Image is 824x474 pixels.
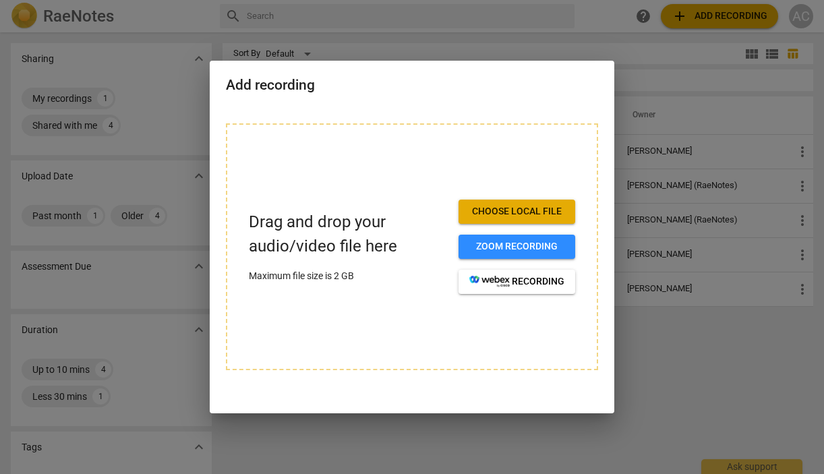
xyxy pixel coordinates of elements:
[459,235,575,259] button: Zoom recording
[469,240,564,254] span: Zoom recording
[226,77,598,94] h2: Add recording
[459,200,575,224] button: Choose local file
[469,205,564,218] span: Choose local file
[459,270,575,294] button: recording
[469,275,564,289] span: recording
[249,269,448,283] p: Maximum file size is 2 GB
[249,210,448,258] p: Drag and drop your audio/video file here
